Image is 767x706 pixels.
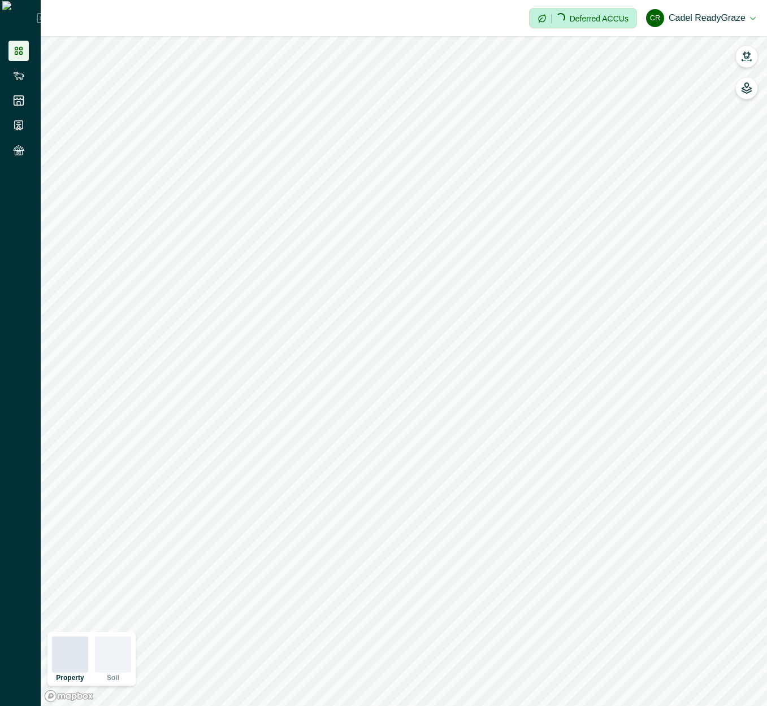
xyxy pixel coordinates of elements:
p: Soil [107,674,119,681]
button: Cadel ReadyGrazeCadel ReadyGraze [646,5,756,32]
img: Logo [2,1,37,35]
canvas: Map [41,36,767,706]
p: Deferred ACCUs [570,14,629,23]
a: Mapbox logo [44,690,94,703]
p: Property [56,674,84,681]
